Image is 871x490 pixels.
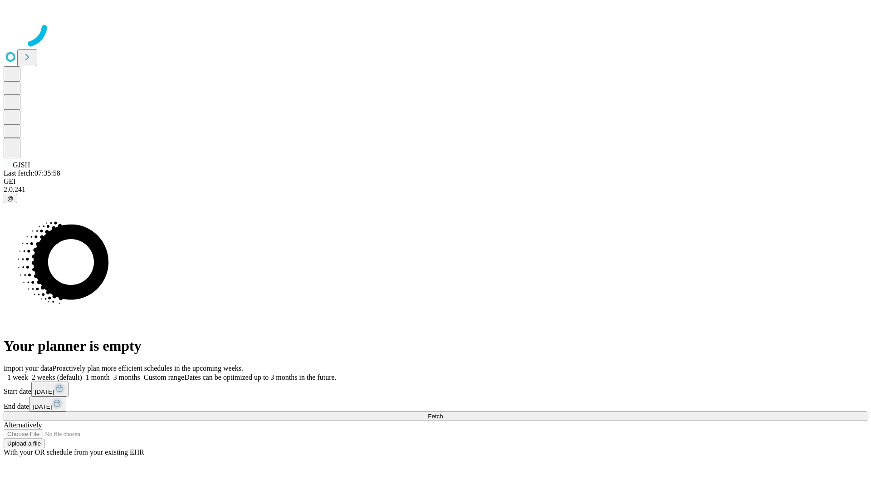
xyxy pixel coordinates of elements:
[4,169,60,177] span: Last fetch: 07:35:58
[113,373,140,381] span: 3 months
[13,161,30,169] span: GJSH
[4,177,867,186] div: GEI
[32,373,82,381] span: 2 weeks (default)
[428,413,443,420] span: Fetch
[184,373,336,381] span: Dates can be optimized up to 3 months in the future.
[4,364,53,372] span: Import your data
[4,421,42,429] span: Alternatively
[7,373,28,381] span: 1 week
[4,186,867,194] div: 2.0.241
[4,412,867,421] button: Fetch
[4,194,17,203] button: @
[29,397,66,412] button: [DATE]
[33,403,52,410] span: [DATE]
[7,195,14,202] span: @
[4,448,144,456] span: With your OR schedule from your existing EHR
[53,364,243,372] span: Proactively plan more efficient schedules in the upcoming weeks.
[4,397,867,412] div: End date
[31,382,69,397] button: [DATE]
[86,373,110,381] span: 1 month
[35,388,54,395] span: [DATE]
[4,338,867,354] h1: Your planner is empty
[4,382,867,397] div: Start date
[144,373,184,381] span: Custom range
[4,439,44,448] button: Upload a file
